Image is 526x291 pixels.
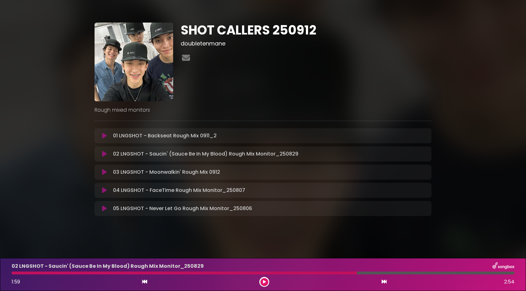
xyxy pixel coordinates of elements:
[113,168,220,176] p: 03 LNGSHOT - Moonwalkin' Rough Mix 0912
[113,205,252,212] p: 05 LNGSHOT - Never Let Go Rough Mix Monitor_250806
[95,23,173,101] img: EhfZEEfJT4ehH6TTm04u
[113,132,217,140] p: 01 LNGSHOT - Backseat Rough Mix 0911_2
[181,23,431,38] h1: SHOT CALLERS 250912
[95,106,431,114] p: Rough mixed monitors
[181,40,431,47] h3: doubletenmane
[113,150,298,158] p: 02 LNGSHOT - Saucin' (Sauce Be In My Blood) Rough Mix Monitor_250829
[113,187,245,194] p: 04 LNGSHOT - FaceTime Rough Mix Monitor_250807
